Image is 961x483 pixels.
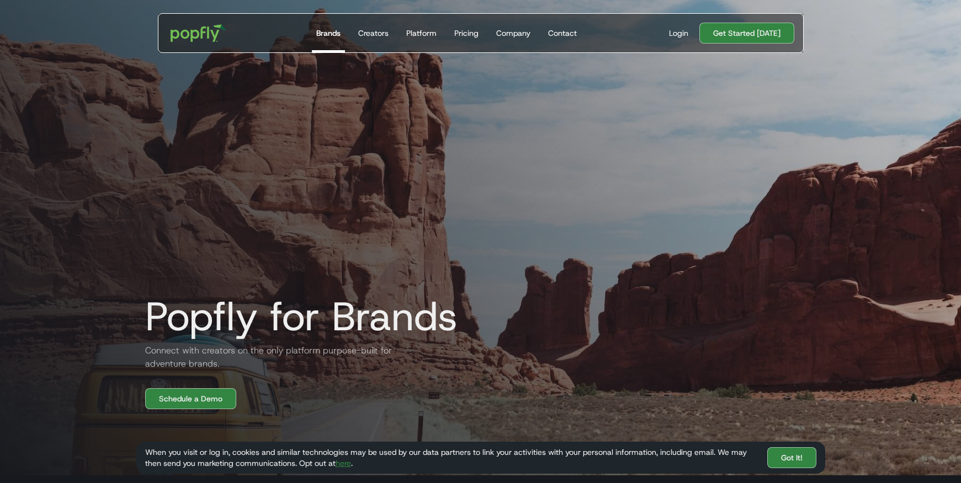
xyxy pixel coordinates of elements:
[136,344,401,371] h2: Connect with creators on the only platform purpose-built for adventure brands.
[354,14,393,52] a: Creators
[450,14,483,52] a: Pricing
[145,388,236,409] a: Schedule a Demo
[548,28,577,39] div: Contact
[312,14,345,52] a: Brands
[492,14,535,52] a: Company
[402,14,441,52] a: Platform
[163,17,234,50] a: home
[316,28,341,39] div: Brands
[699,23,794,44] a: Get Started [DATE]
[669,28,688,39] div: Login
[767,447,816,468] a: Got It!
[358,28,389,39] div: Creators
[544,14,581,52] a: Contact
[336,458,351,468] a: here
[496,28,530,39] div: Company
[454,28,479,39] div: Pricing
[406,28,437,39] div: Platform
[136,294,458,339] h1: Popfly for Brands
[145,447,758,469] div: When you visit or log in, cookies and similar technologies may be used by our data partners to li...
[665,28,693,39] a: Login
